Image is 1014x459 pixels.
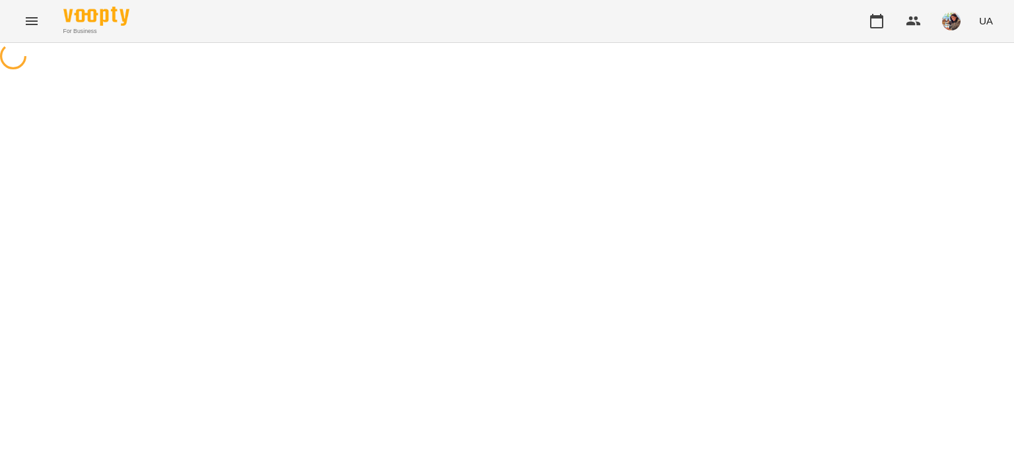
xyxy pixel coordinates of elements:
[942,12,961,30] img: 8f0a5762f3e5ee796b2308d9112ead2f.jpeg
[16,5,48,37] button: Menu
[974,9,998,33] button: UA
[979,14,993,28] span: UA
[63,27,129,36] span: For Business
[63,7,129,26] img: Voopty Logo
